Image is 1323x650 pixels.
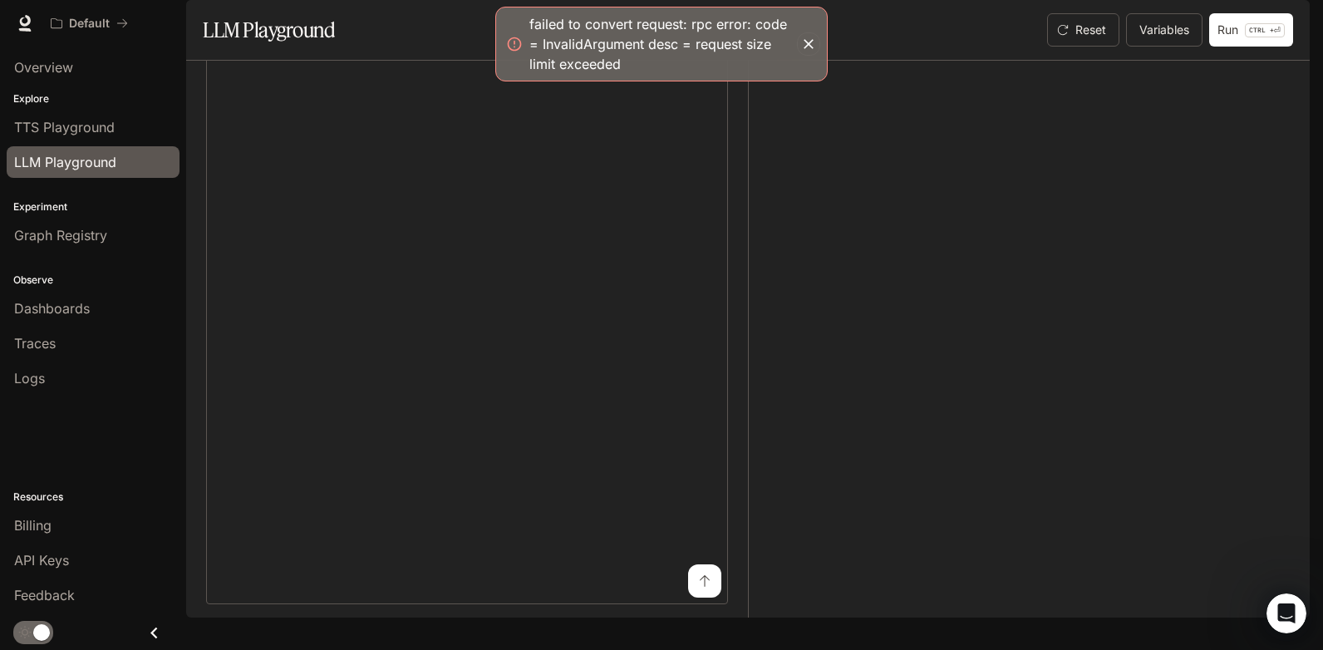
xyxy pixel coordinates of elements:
button: RunCTRL +⏎ [1209,13,1293,47]
div: failed to convert request: rpc error: code = InvalidArgument desc = request size limit exceeded [529,14,794,74]
h1: LLM Playground [203,13,335,47]
iframe: Intercom live chat [1266,593,1306,633]
button: All workspaces [43,7,135,40]
p: ⏎ [1245,23,1285,37]
button: Variables [1126,13,1203,47]
p: CTRL + [1249,25,1274,35]
button: Reset [1047,13,1119,47]
p: Default [69,17,110,31]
